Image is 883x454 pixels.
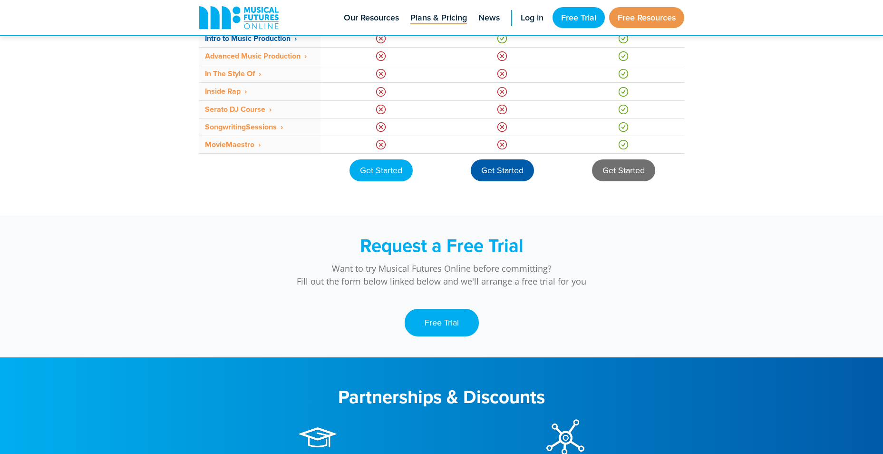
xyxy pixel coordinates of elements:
span: Plans & Pricing [410,11,467,24]
span: Log in [521,11,543,24]
img: No [376,34,386,43]
img: No [497,87,507,97]
span: Our Resources [344,11,399,24]
div: Get Started [349,159,413,181]
img: No [376,69,386,79]
strong: Advanced Music Production ‎ › [205,50,307,61]
a: Free Trial [553,7,605,28]
img: No [497,140,507,149]
a: Advanced Music Production ‎ › [205,52,307,60]
a: Inside Rap ‎ › [205,87,247,96]
img: Yes [619,51,628,61]
a: Free Trial [405,309,479,336]
a: SongwritingSessions ‎ › [205,123,283,131]
p: Want to try Musical Futures Online before committing? Fill out the form below linked below and we... [256,257,627,288]
img: Yes [619,69,628,79]
img: Yes [619,105,628,114]
a: MovieMaestro ‎ › [205,140,261,149]
img: No [376,51,386,61]
a: Intro to Music Production ‎ › [205,34,297,43]
img: No [497,105,507,114]
a: In The Style Of ‎ › [205,69,261,78]
a: Free Resources [609,7,684,28]
img: No [497,51,507,61]
strong: Intro to Music Production ‎ › [205,33,297,44]
div: Get Started [592,159,655,181]
strong: MovieMaestro ‎ › [205,139,261,150]
img: Yes [619,34,628,43]
strong: Inside Rap ‎ › [205,86,247,97]
img: Yes [619,122,628,132]
strong: Serato DJ Course ‎ › [205,104,272,115]
strong: SongwritingSessions ‎ › [205,121,283,132]
strong: Partnerships & Discounts [338,384,545,410]
img: No [376,140,386,149]
a: Serato DJ Course ‎ › [205,105,272,114]
img: No [376,87,386,97]
img: No [376,122,386,132]
img: No [497,69,507,79]
img: No [497,122,507,132]
img: Yes [497,34,507,43]
img: Yes [619,87,628,97]
div: Get Started [471,159,534,181]
strong: In The Style Of ‎ › [205,68,261,79]
span: News [478,11,500,24]
img: No [376,105,386,114]
h2: Request a Free Trial [256,235,627,257]
img: Yes [619,140,628,149]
